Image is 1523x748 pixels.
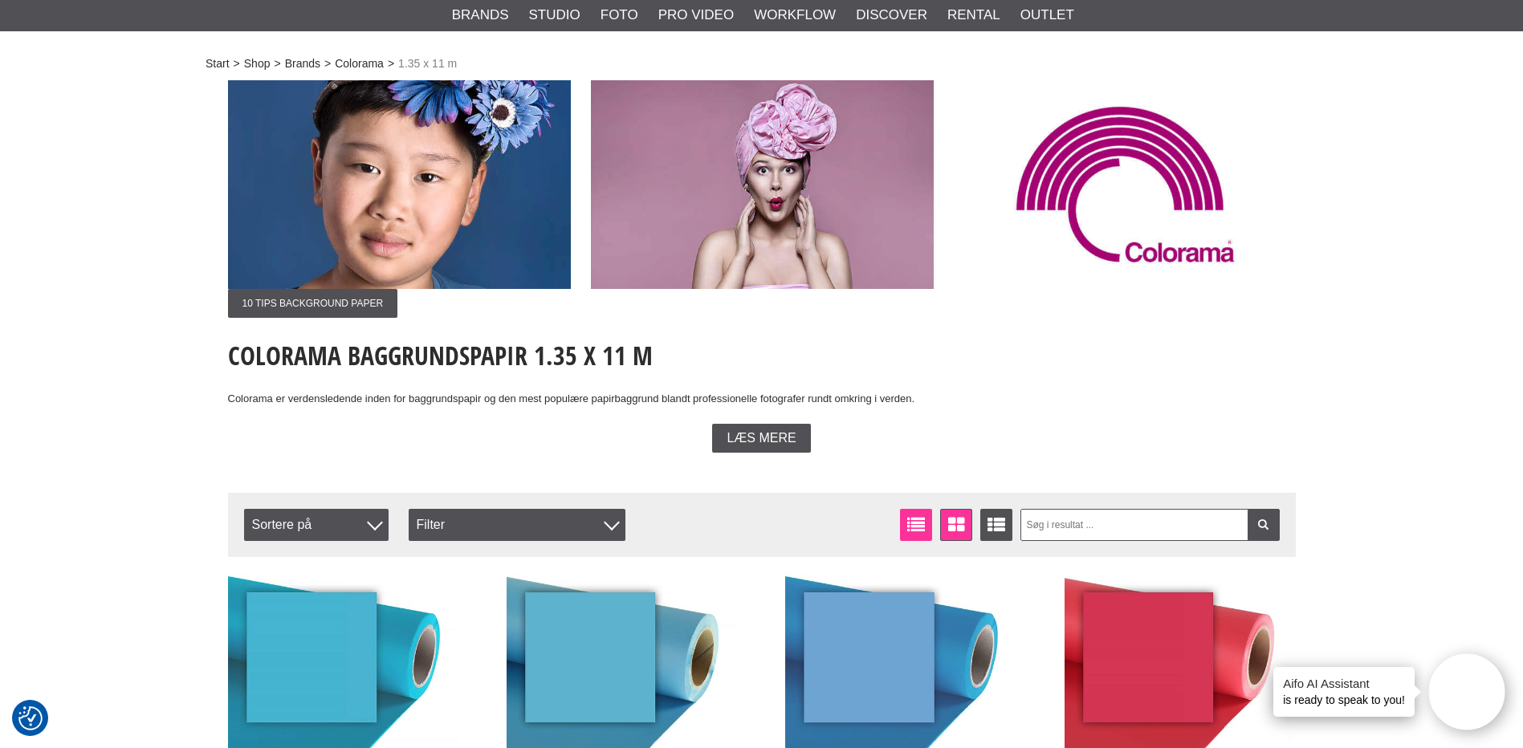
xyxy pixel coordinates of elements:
[244,509,389,541] span: Sortere på
[1283,675,1405,692] h4: Aifo AI Assistant
[18,704,43,733] button: Samtykkepræferencer
[452,5,509,26] a: Brands
[601,5,638,26] a: Foto
[856,5,927,26] a: Discover
[947,5,1000,26] a: Rental
[18,706,43,730] img: Revisit consent button
[398,55,457,72] span: 1.35 x 11 m
[727,431,796,445] span: Læs mere
[1273,667,1415,717] div: is ready to speak to you!
[980,509,1012,541] a: Udvid liste
[388,55,394,72] span: >
[234,55,240,72] span: >
[228,391,1296,408] p: Colorama er verdensledende inden for baggrundspapir og den mest populære papirbaggrund blandt pro...
[228,80,571,289] img: Annonce:004 ban-colorama-blue001.jpg
[228,289,398,318] span: 10 Tips Background Paper
[658,5,734,26] a: Pro Video
[1248,509,1280,541] a: Filtrer
[900,509,932,541] a: Vis liste
[285,55,320,72] a: Brands
[228,80,571,318] a: Annonce:004 ban-colorama-blue001.jpg10 Tips Background Paper
[274,55,280,72] span: >
[1020,5,1074,26] a: Outlet
[244,55,271,72] a: Shop
[954,80,1297,289] img: Annonce:006 ban-colorama-logga.jpg
[324,55,331,72] span: >
[940,509,972,541] a: Vinduevisning
[1020,509,1280,541] input: Søg i resultat ...
[409,509,625,541] div: Filter
[529,5,580,26] a: Studio
[754,5,836,26] a: Workflow
[335,55,384,72] a: Colorama
[591,80,934,289] img: Annonce:005 ban-colorama-pink002.jpg
[206,55,230,72] a: Start
[228,338,1296,373] h1: Colorama Baggrundspapir 1.35 x 11 m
